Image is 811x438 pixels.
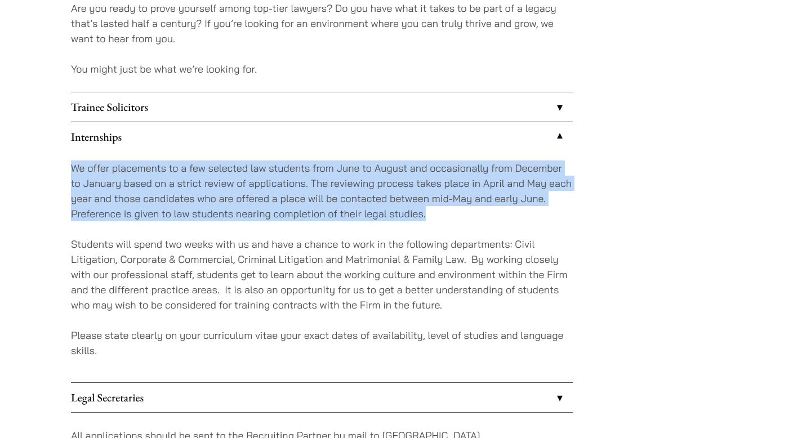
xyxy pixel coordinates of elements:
[71,328,573,358] p: Please state clearly on your curriculum vitae your exact dates of availability, level of studies ...
[71,236,573,312] p: Students will spend two weeks with us and have a chance to work in the following departments: Civ...
[71,61,573,77] p: You might just be what we’re looking for.
[71,383,573,412] a: Legal Secretaries
[71,160,573,221] p: We offer placements to a few selected law students from June to August and occasionally from Dece...
[71,151,573,382] div: Internships
[71,122,573,151] a: Internships
[71,1,573,46] p: Are you ready to prove yourself among top-tier lawyers? Do you have what it takes to be part of a...
[71,92,573,122] a: Trainee Solicitors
